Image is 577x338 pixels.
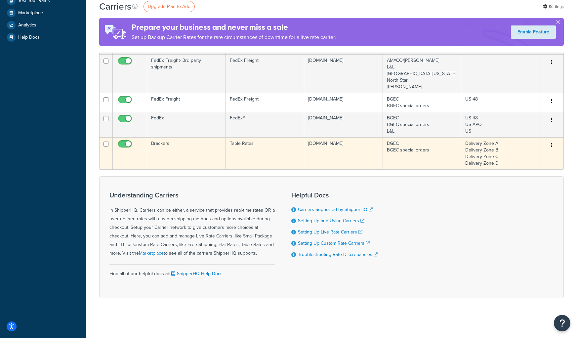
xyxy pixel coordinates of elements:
[147,112,226,137] td: FedEx
[226,112,305,137] td: FedEx®
[226,54,305,93] td: FedEx Freight
[18,22,36,28] span: Analytics
[109,191,275,258] div: In ShipperHQ, Carriers can be either, a service that provides real-time rates OR a user-defined r...
[461,112,540,137] td: US 48 US APO US
[383,93,462,112] td: BGEC BGEC special orders
[226,137,305,169] td: Table Rates
[132,22,336,33] h4: Prepare your business and never miss a sale
[383,54,462,93] td: AMACO/[PERSON_NAME] L&L [GEOGRAPHIC_DATA]-[US_STATE] North Star [PERSON_NAME]
[147,137,226,169] td: Brackers
[461,137,540,169] td: Delivery Zone A Delivery Zone B Delivery Zone C Delivery Zone D
[5,7,81,19] a: Marketplace
[147,54,226,93] td: FedEx Freight- 3rd party shipments
[304,137,383,169] td: [DOMAIN_NAME]
[18,35,40,40] span: Help Docs
[144,1,195,12] a: Upgrade Plan to Add
[298,217,364,224] a: Setting Up and Using Carriers
[298,229,362,235] a: Setting Up Live Rate Carriers
[304,93,383,112] td: [DOMAIN_NAME]
[170,270,223,277] a: ShipperHQ Help Docs
[139,250,164,257] a: Marketplace
[18,10,43,16] span: Marketplace
[298,251,378,258] a: Troubleshooting Rate Discrepancies
[298,206,373,213] a: Carriers Supported by ShipperHQ
[99,18,132,46] img: ad-rules-rateshop-fe6ec290ccb7230408bd80ed9643f0289d75e0ffd9eb532fc0e269fcd187b520.png
[226,93,305,112] td: FedEx Freight
[461,93,540,112] td: US 48
[291,191,378,199] h3: Helpful Docs
[511,25,556,39] a: Enable Feature
[132,33,336,42] p: Set up Backup Carrier Rates for the rare circumstances of downtime for a live rate carrier.
[554,315,570,331] button: Open Resource Center
[147,93,226,112] td: FedEx Freight
[304,54,383,93] td: [DOMAIN_NAME]
[298,240,370,247] a: Setting Up Custom Rate Carriers
[109,191,275,199] h3: Understanding Carriers
[304,112,383,137] td: [DOMAIN_NAME]
[383,112,462,137] td: BGEC BGEC special orders L&L
[5,19,81,31] a: Analytics
[383,137,462,169] td: BGEC BGEC special orders
[148,3,190,10] span: Upgrade Plan to Add
[5,31,81,43] a: Help Docs
[109,264,275,278] div: Find all of our helpful docs at:
[543,2,564,11] a: Settings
